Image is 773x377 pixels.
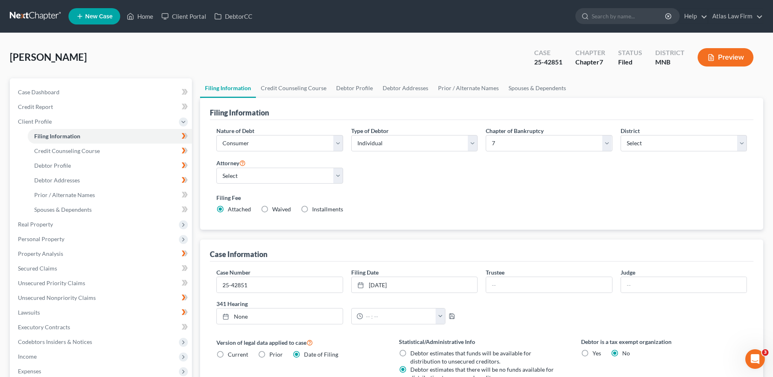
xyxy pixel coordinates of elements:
[34,147,100,154] span: Credit Counseling Course
[11,85,192,100] a: Case Dashboard
[18,89,59,95] span: Case Dashboard
[11,291,192,305] a: Unsecured Nonpriority Claims
[708,9,763,24] a: Atlas Law Firm
[504,78,571,98] a: Spouses & Dependents
[581,337,747,346] label: Debtor is a tax exempt organization
[18,265,57,272] span: Secured Claims
[11,246,192,261] a: Property Analysis
[216,337,382,347] label: Version of legal data applied to case
[34,162,71,169] span: Debtor Profile
[351,126,389,135] label: Type of Debtor
[351,268,379,277] label: Filing Date
[28,129,192,144] a: Filing Information
[618,48,642,58] div: Status
[28,173,192,188] a: Debtor Addresses
[312,206,343,213] span: Installments
[762,349,769,356] span: 3
[486,277,612,293] input: --
[11,320,192,335] a: Executory Contracts
[745,349,765,369] iframe: Intercom live chat
[210,249,267,259] div: Case Information
[28,158,192,173] a: Debtor Profile
[592,9,666,24] input: Search by name...
[410,350,531,365] span: Debtor estimates that funds will be available for distribution to unsecured creditors.
[269,351,283,358] span: Prior
[34,206,92,213] span: Spouses & Dependents
[655,58,685,67] div: MNB
[85,13,112,20] span: New Case
[618,58,642,67] div: Filed
[331,78,378,98] a: Debtor Profile
[534,58,562,67] div: 25-42851
[698,48,753,67] button: Preview
[18,309,40,316] span: Lawsuits
[352,277,477,293] a: [DATE]
[11,100,192,114] a: Credit Report
[28,144,192,158] a: Credit Counseling Course
[622,350,630,357] span: No
[621,268,635,277] label: Judge
[18,338,92,345] span: Codebtors Insiders & Notices
[11,305,192,320] a: Lawsuits
[655,48,685,58] div: District
[228,351,248,358] span: Current
[575,48,605,58] div: Chapter
[18,221,53,228] span: Real Property
[18,118,52,125] span: Client Profile
[123,9,157,24] a: Home
[621,126,640,135] label: District
[18,368,41,375] span: Expenses
[217,308,342,324] a: None
[575,58,605,67] div: Chapter
[11,276,192,291] a: Unsecured Priority Claims
[34,177,80,184] span: Debtor Addresses
[18,279,85,286] span: Unsecured Priority Claims
[217,277,342,293] input: Enter case number...
[486,268,504,277] label: Trustee
[157,9,210,24] a: Client Portal
[18,235,64,242] span: Personal Property
[28,188,192,202] a: Prior / Alternate Names
[216,268,251,277] label: Case Number
[216,158,246,168] label: Attorney
[272,206,291,213] span: Waived
[621,277,747,293] input: --
[210,108,269,118] div: Filing Information
[534,48,562,58] div: Case
[216,126,254,135] label: Nature of Debt
[256,78,331,98] a: Credit Counseling Course
[10,51,87,63] span: [PERSON_NAME]
[399,337,565,346] label: Statistical/Administrative Info
[486,126,544,135] label: Chapter of Bankruptcy
[378,78,433,98] a: Debtor Addresses
[304,351,338,358] span: Date of Filing
[18,324,70,330] span: Executory Contracts
[18,294,96,301] span: Unsecured Nonpriority Claims
[18,250,63,257] span: Property Analysis
[11,261,192,276] a: Secured Claims
[34,191,95,198] span: Prior / Alternate Names
[216,193,747,202] label: Filing Fee
[599,58,603,66] span: 7
[433,78,504,98] a: Prior / Alternate Names
[200,78,256,98] a: Filing Information
[363,308,436,324] input: -- : --
[680,9,707,24] a: Help
[228,206,251,213] span: Attached
[210,9,256,24] a: DebtorCC
[34,133,80,140] span: Filing Information
[592,350,601,357] span: Yes
[28,202,192,217] a: Spouses & Dependents
[18,353,37,360] span: Income
[18,103,53,110] span: Credit Report
[212,299,482,308] label: 341 Hearing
